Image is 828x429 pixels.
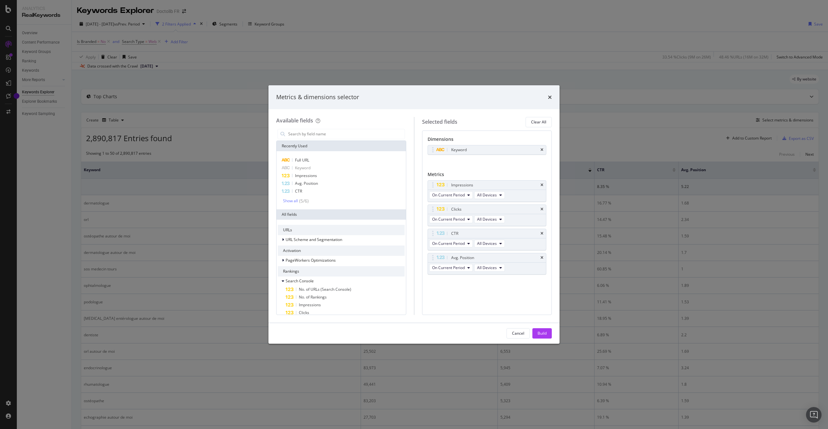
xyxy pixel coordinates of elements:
div: Selected fields [422,118,457,126]
div: Recently Used [277,141,406,151]
button: All Devices [474,215,505,223]
span: No. of Rankings [299,294,327,300]
span: No. of URLs (Search Console) [299,287,351,292]
span: All Devices [477,265,497,270]
div: Activation [278,246,405,256]
button: Clear All [526,117,552,127]
div: Clear All [531,119,546,125]
button: On Current Period [429,191,473,199]
input: Search by field name [288,129,405,139]
div: Clicks [451,206,462,213]
button: All Devices [474,240,505,247]
div: All fields [277,209,406,220]
div: times [540,232,543,235]
span: PageWorkers Optimizations [286,257,336,263]
div: Metrics & dimensions selector [276,93,359,101]
div: times [540,256,543,260]
div: Build [538,330,547,336]
div: modal [268,85,560,344]
span: Clicks [299,310,309,315]
span: On Current Period [432,192,465,198]
span: All Devices [477,241,497,246]
div: URLs [278,225,405,235]
span: Impressions [295,173,317,178]
span: Avg. Position [295,181,318,186]
div: times [540,207,543,211]
span: Search Console [286,278,314,284]
div: Show all [283,199,298,203]
div: times [548,93,552,101]
span: On Current Period [432,216,465,222]
div: Metrics [428,171,547,180]
div: Keywordtimes [428,145,547,155]
span: All Devices [477,216,497,222]
span: CTR [295,188,302,194]
div: Cancel [512,330,524,336]
span: Full URL [295,157,309,163]
button: All Devices [474,191,505,199]
div: Impressions [451,182,473,188]
div: ImpressionstimesOn Current PeriodAll Devices [428,180,547,202]
div: Dimensions [428,136,547,145]
button: All Devices [474,264,505,272]
button: On Current Period [429,240,473,247]
span: URL Scheme and Segmentation [286,237,342,242]
div: Avg. Position [451,255,474,261]
div: Avg. PositiontimesOn Current PeriodAll Devices [428,253,547,275]
div: CTRtimesOn Current PeriodAll Devices [428,229,547,250]
div: times [540,183,543,187]
div: ClickstimesOn Current PeriodAll Devices [428,204,547,226]
div: Keyword [451,147,467,153]
button: On Current Period [429,215,473,223]
div: CTR [451,230,458,237]
div: times [540,148,543,152]
div: Available fields [276,117,313,124]
div: ( 5 / 6 ) [298,198,309,204]
button: Cancel [507,328,530,339]
span: All Devices [477,192,497,198]
span: On Current Period [432,241,465,246]
span: Keyword [295,165,310,171]
div: Open Intercom Messenger [806,407,822,423]
button: Build [532,328,552,339]
span: On Current Period [432,265,465,270]
div: Rankings [278,266,405,277]
span: Impressions [299,302,321,308]
button: On Current Period [429,264,473,272]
